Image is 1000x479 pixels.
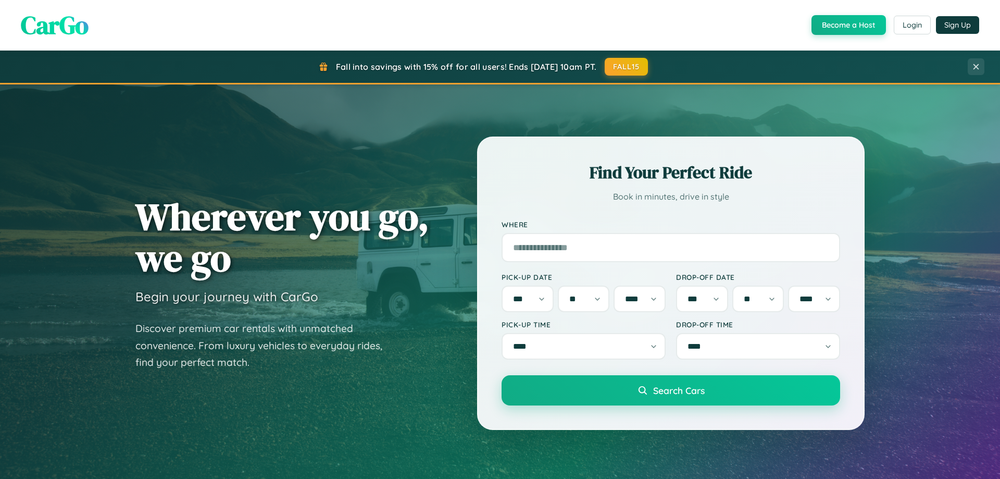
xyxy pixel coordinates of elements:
p: Book in minutes, drive in style [502,189,840,204]
h3: Begin your journey with CarGo [135,289,318,304]
button: FALL15 [605,58,648,76]
label: Drop-off Date [676,273,840,281]
h1: Wherever you go, we go [135,196,429,278]
span: Fall into savings with 15% off for all users! Ends [DATE] 10am PT. [336,62,597,72]
h2: Find Your Perfect Ride [502,161,840,184]
span: Search Cars [653,385,705,396]
button: Search Cars [502,375,840,406]
button: Sign Up [936,16,979,34]
label: Pick-up Time [502,320,666,329]
label: Pick-up Date [502,273,666,281]
span: CarGo [21,8,89,42]
label: Drop-off Time [676,320,840,329]
button: Become a Host [811,15,886,35]
label: Where [502,220,840,229]
button: Login [894,16,931,34]
p: Discover premium car rentals with unmatched convenience. From luxury vehicles to everyday rides, ... [135,320,396,371]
